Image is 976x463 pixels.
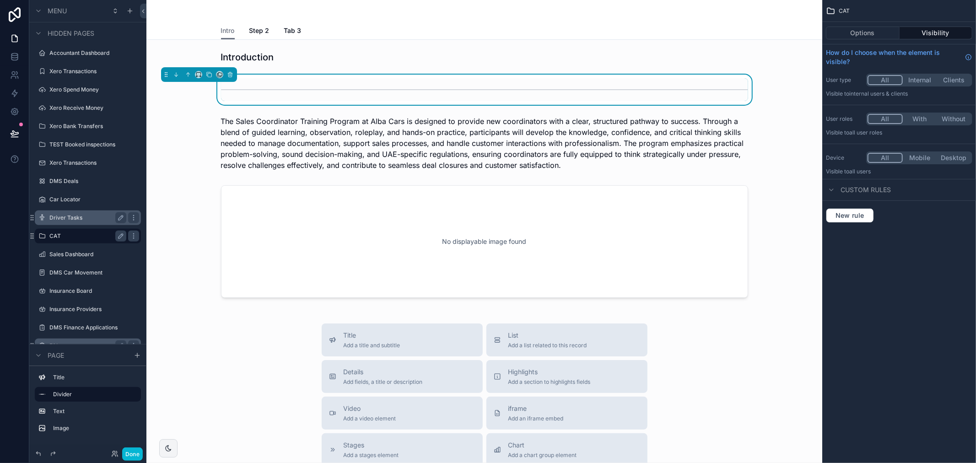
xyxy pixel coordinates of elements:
label: TEST Booked inspections [49,141,139,148]
label: Driver Tasks [49,214,123,221]
span: Custom rules [841,185,891,194]
span: Add a section to highlights fields [508,378,591,386]
label: F&I [49,342,123,350]
label: DMS Deals [49,178,139,185]
span: Details [344,367,423,377]
label: Car Locator [49,196,139,203]
label: User type [826,76,863,84]
button: Visibility [900,27,973,39]
label: Xero Receive Money [49,104,139,112]
button: iframeAdd an iframe embed [486,397,647,430]
button: TitleAdd a title and subtitle [322,323,483,356]
button: DetailsAdd fields, a title or description [322,360,483,393]
button: Done [122,447,143,461]
span: Internal users & clients [849,90,908,97]
label: DMS Finance Applications [49,324,139,331]
button: All [868,114,903,124]
a: How do I choose when the element is visible? [826,48,972,66]
span: All user roles [849,129,882,136]
span: Add fields, a title or description [344,378,423,386]
span: CAT [839,7,850,15]
label: Text [53,408,137,415]
span: How do I choose when the element is visible? [826,48,961,66]
a: Tab 3 [284,22,302,41]
button: Without [937,114,971,124]
label: CAT [49,232,123,240]
span: all users [849,168,871,175]
p: Visible to [826,168,972,175]
label: Xero Transactions [49,159,139,167]
label: Device [826,154,863,162]
span: Video [344,404,396,413]
span: iframe [508,404,564,413]
span: List [508,331,587,340]
label: Insurance Providers [49,306,139,313]
div: scrollable content [29,366,146,445]
button: All [868,153,903,163]
button: New rule [826,208,874,223]
label: Sales Dashboard [49,251,139,258]
span: Highlights [508,367,591,377]
label: Divider [53,391,134,398]
button: Desktop [937,153,971,163]
label: Image [53,425,137,432]
span: Add a video element [344,415,396,422]
label: Xero Bank Transfers [49,123,139,130]
span: Chart [508,441,577,450]
span: Add a title and subtitle [344,342,400,349]
span: New rule [832,211,868,220]
button: All [868,75,903,85]
label: DMS Car Movement [49,269,139,276]
span: Tab 3 [284,26,302,35]
label: Insurance Board [49,287,139,295]
p: Visible to [826,90,972,97]
button: VideoAdd a video element [322,397,483,430]
span: Add a chart group element [508,452,577,459]
label: Accountant Dashboard [49,49,139,57]
a: Step 2 [249,22,270,41]
button: Clients [937,75,971,85]
button: ListAdd a list related to this record [486,323,647,356]
button: Mobile [903,153,937,163]
span: Add a list related to this record [508,342,587,349]
span: Title [344,331,400,340]
a: Intro [221,22,235,40]
span: Add a stages element [344,452,399,459]
label: Xero Spend Money [49,86,139,93]
button: HighlightsAdd a section to highlights fields [486,360,647,393]
label: Xero Transactions [49,68,139,75]
p: Visible to [826,129,972,136]
span: Menu [48,6,67,16]
button: Options [826,27,900,39]
span: Page [48,351,64,360]
span: Add an iframe embed [508,415,564,422]
span: Stages [344,441,399,450]
label: User roles [826,115,863,123]
span: Hidden pages [48,29,94,38]
span: Intro [221,26,235,35]
button: Internal [903,75,937,85]
button: With [903,114,937,124]
span: Step 2 [249,26,270,35]
label: Title [53,374,137,381]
